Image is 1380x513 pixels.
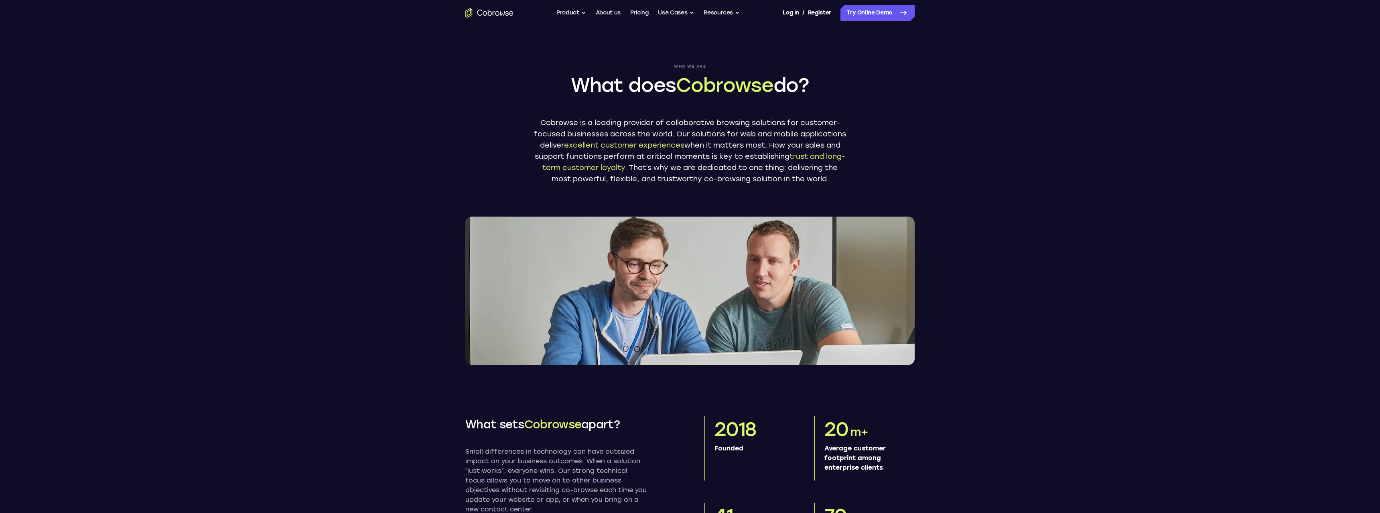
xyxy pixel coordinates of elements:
span: m+ [850,425,869,439]
h1: What does do? [534,72,846,98]
span: 2018 [714,418,756,441]
p: Average customer footprint among enterprise clients [824,444,908,472]
img: Two Cobrowse software developers, João and Ross, working on their computers [465,217,915,365]
h2: What sets apart? [465,416,647,432]
a: Try Online Demo [840,5,915,21]
p: Founded [714,444,798,453]
span: excellent customer experiences [564,141,684,150]
a: Pricing [630,5,649,21]
p: Cobrowse is a leading provider of collaborative browsing solutions for customer-focused businesse... [534,117,846,185]
button: Resources [704,5,740,21]
span: Cobrowse [676,73,773,97]
span: Who we are [534,64,846,69]
button: Use Cases [658,5,694,21]
span: / [802,8,805,18]
a: Register [808,5,831,21]
a: Go to the home page [465,8,513,18]
span: Cobrowse [524,418,581,431]
a: Log In [783,5,799,21]
span: 20 [824,418,848,441]
button: Product [556,5,586,21]
a: About us [596,5,621,21]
